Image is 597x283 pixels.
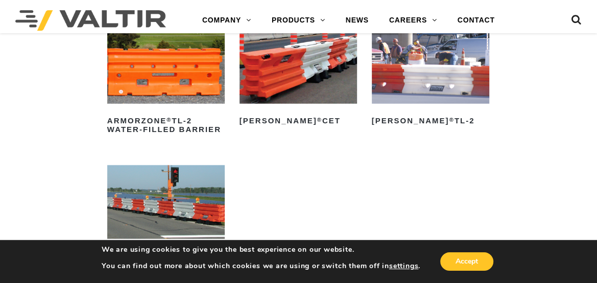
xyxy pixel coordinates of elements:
[240,113,357,129] h2: [PERSON_NAME] CET
[240,30,357,129] a: [PERSON_NAME]®CET
[317,117,322,123] sup: ®
[107,113,225,138] h2: ArmorZone TL-2 Water-Filled Barrier
[192,10,261,31] a: COMPANY
[336,10,379,31] a: NEWS
[379,10,447,31] a: CAREERS
[389,262,418,271] button: settings
[107,165,225,265] a: [PERSON_NAME]®TL-3
[261,10,336,31] a: PRODUCTS
[166,117,172,123] sup: ®
[15,10,166,31] img: Valtir
[107,30,225,138] a: ArmorZone®TL-2 Water-Filled Barrier
[102,245,420,254] p: We are using cookies to give you the best experience on our website.
[372,113,489,129] h2: [PERSON_NAME] TL-2
[447,10,505,31] a: CONTACT
[449,117,454,123] sup: ®
[102,262,420,271] p: You can find out more about which cookies we are using or switch them off in .
[440,252,493,271] button: Accept
[372,30,489,129] a: [PERSON_NAME]®TL-2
